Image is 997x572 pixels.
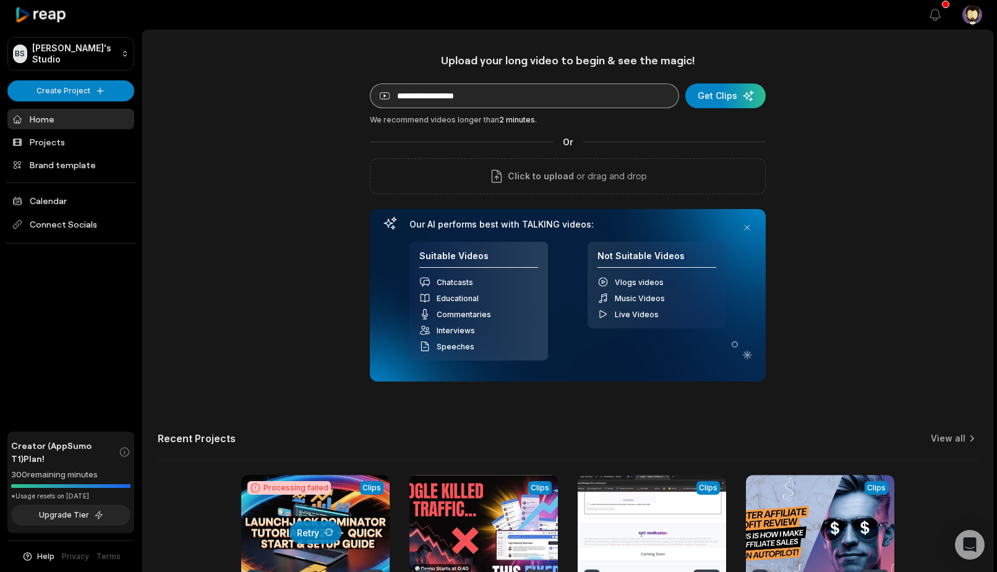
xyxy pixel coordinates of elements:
div: BS [13,45,27,63]
span: Vlogs videos [615,278,664,287]
span: Creator (AppSumo T1) Plan! [11,439,119,465]
h1: Upload your long video to begin & see the magic! [370,53,766,67]
p: [PERSON_NAME]'s Studio [32,43,116,65]
span: Connect Socials [7,213,134,236]
button: Get Clips [685,83,766,108]
h4: Not Suitable Videos [597,250,716,268]
a: Privacy [62,551,89,562]
span: 2 minutes [499,115,535,124]
button: Upgrade Tier [11,505,131,526]
div: 300 remaining minutes [11,469,131,481]
a: Projects [7,132,134,152]
span: Or [553,135,583,148]
span: Speeches [437,342,474,351]
h2: Recent Projects [158,432,236,445]
span: Chatcasts [437,278,473,287]
p: or drag and drop [574,169,647,184]
h3: Our AI performs best with TALKING videos: [409,219,726,230]
span: Click to upload [508,169,574,184]
span: Educational [437,294,479,303]
span: Live Videos [615,310,659,319]
button: Help [22,551,54,562]
span: Commentaries [437,310,491,319]
a: View all [931,432,965,445]
h4: Suitable Videos [419,250,538,268]
div: We recommend videos longer than . [370,114,766,126]
span: Music Videos [615,294,665,303]
button: Retry [289,521,341,544]
div: *Usage resets on [DATE] [11,492,131,501]
a: Terms [96,551,121,562]
a: Calendar [7,190,134,211]
span: Help [37,551,54,562]
a: Home [7,109,134,129]
span: Interviews [437,326,475,335]
button: Create Project [7,80,134,101]
a: Brand template [7,155,134,175]
div: Open Intercom Messenger [955,530,985,560]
